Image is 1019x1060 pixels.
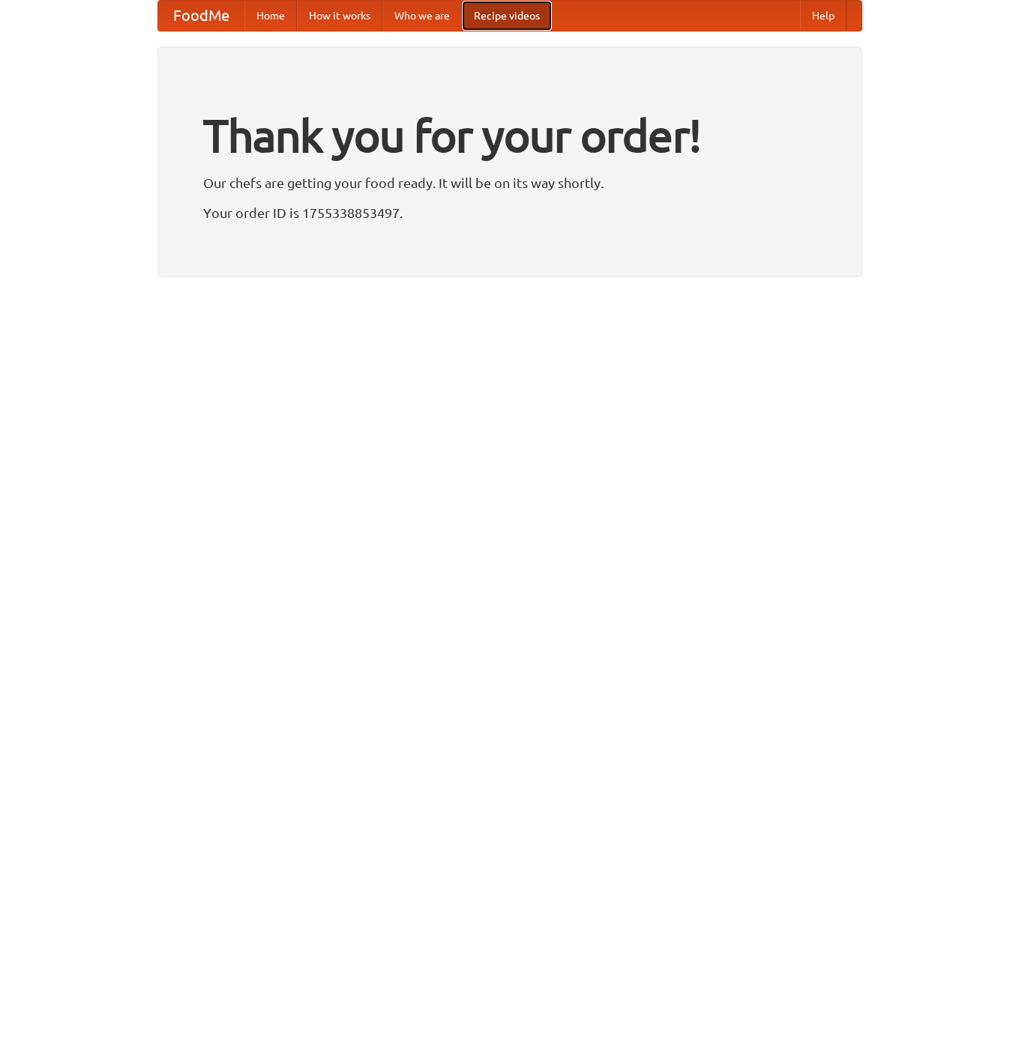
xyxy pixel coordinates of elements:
[382,1,462,31] a: Who we are
[462,1,552,31] a: Recipe videos
[203,202,817,224] p: Your order ID is 1755338853497.
[800,1,847,31] a: Help
[203,100,817,172] h1: Thank you for your order!
[244,1,297,31] a: Home
[158,1,244,31] a: FoodMe
[203,172,817,194] p: Our chefs are getting your food ready. It will be on its way shortly.
[297,1,382,31] a: How it works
